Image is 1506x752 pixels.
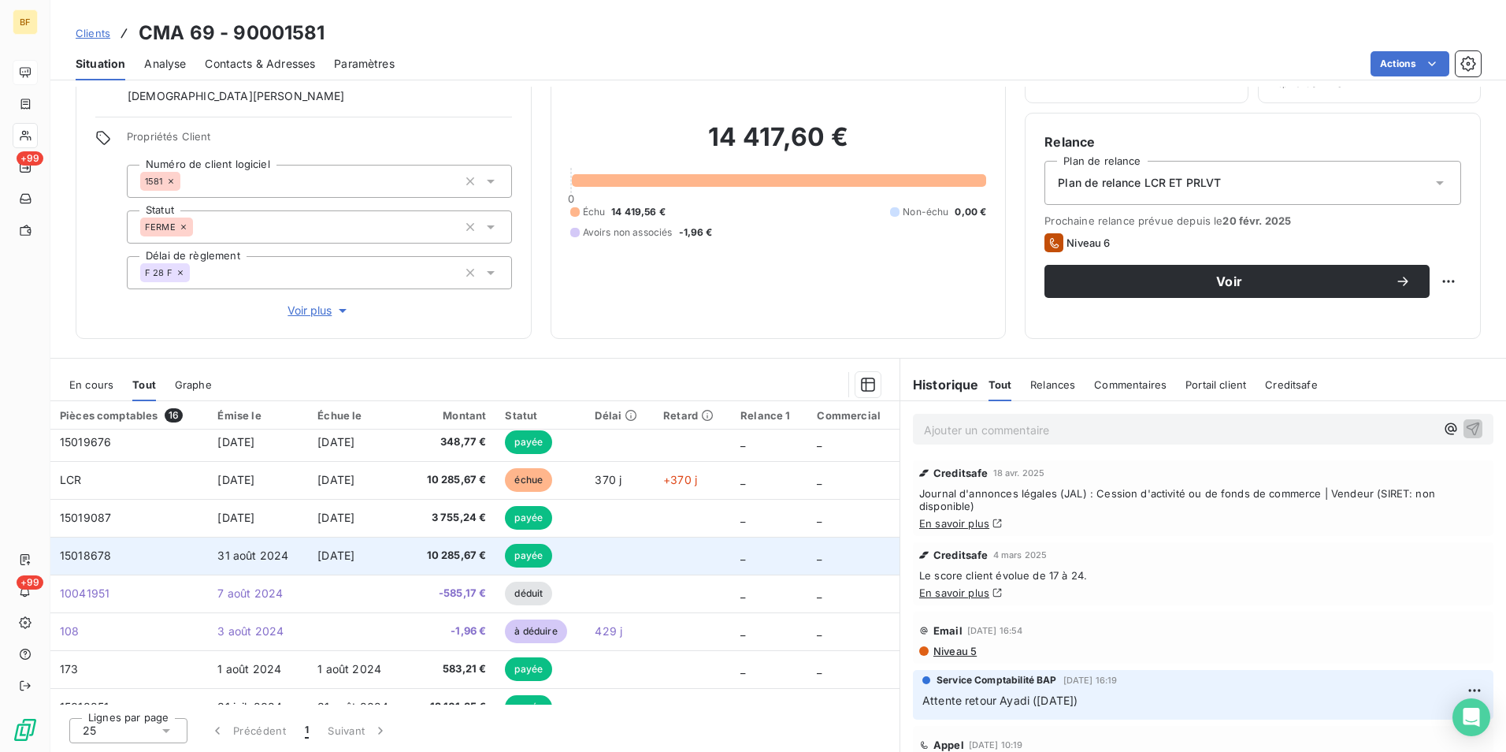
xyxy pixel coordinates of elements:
[144,56,186,72] span: Analyse
[505,468,552,492] span: échue
[595,624,622,638] span: 429 j
[1044,265,1430,298] button: Voir
[132,378,156,391] span: Tout
[679,225,713,240] span: -1,96 €
[1063,275,1395,288] span: Voir
[505,409,576,422] div: Statut
[817,549,822,562] span: _
[17,151,43,166] span: +99
[922,694,1078,707] span: Attente retour Ayadi ([DATE])
[217,549,288,562] span: 31 août 2024
[740,473,745,486] span: _
[740,700,745,713] span: _
[417,434,486,450] span: 348,77 €
[318,714,398,747] button: Suivant
[993,550,1048,560] span: 4 mars 2025
[175,378,212,391] span: Graphe
[17,575,43,590] span: +99
[60,662,78,676] span: 173
[817,662,822,676] span: _
[817,700,822,713] span: _
[317,473,354,486] span: [DATE]
[817,473,822,486] span: _
[417,624,486,639] span: -1,96 €
[993,468,1045,478] span: 18 avr. 2025
[417,510,486,526] span: 3 755,24 €
[937,673,1057,687] span: Service Comptabilité BAP
[663,473,697,486] span: +370 j
[127,130,512,152] span: Propriétés Client
[217,586,283,600] span: 7 août 2024
[933,467,989,479] span: Creditsafe
[919,517,989,530] a: En savoir plus
[60,700,109,713] span: 15018251
[76,27,110,39] span: Clients
[933,624,963,637] span: Email
[60,586,109,600] span: 10041951
[287,303,351,318] span: Voir plus
[505,657,552,681] span: payée
[13,717,38,743] img: Logo LeanPay
[740,662,745,676] span: _
[83,723,96,739] span: 25
[505,430,552,454] span: payée
[1063,676,1118,685] span: [DATE] 16:19
[69,378,113,391] span: En cours
[205,56,315,72] span: Contacts & Adresses
[217,435,254,449] span: [DATE]
[127,302,512,319] button: Voir plus
[919,586,989,599] a: En savoir plus
[570,121,987,169] h2: 14 417,60 €
[200,714,295,747] button: Précédent
[1185,378,1246,391] span: Portail client
[1371,51,1449,76] button: Actions
[317,549,354,562] span: [DATE]
[145,177,163,186] span: 1581
[505,695,552,719] span: payée
[13,9,38,35] div: BF
[317,700,388,713] span: 31 août 2024
[505,506,552,530] span: payée
[663,409,721,422] div: Retard
[1066,236,1110,249] span: Niveau 6
[217,473,254,486] span: [DATE]
[417,699,486,715] span: 12 101,35 €
[317,435,354,449] span: [DATE]
[217,624,284,638] span: 3 août 2024
[317,511,354,524] span: [DATE]
[295,714,318,747] button: 1
[217,662,281,676] span: 1 août 2024
[76,25,110,41] a: Clients
[568,192,574,205] span: 0
[1265,378,1318,391] span: Creditsafe
[595,473,621,486] span: 370 j
[817,409,890,422] div: Commercial
[1094,378,1167,391] span: Commentaires
[60,511,111,524] span: 15019087
[1044,214,1461,227] span: Prochaine relance prévue depuis le
[1058,175,1221,191] span: Plan de relance LCR ET PRLVT
[505,620,566,643] span: à déduire
[217,409,299,422] div: Émise le
[740,409,798,422] div: Relance 1
[60,624,79,638] span: 108
[417,548,486,564] span: 10 285,67 €
[932,645,977,657] span: Niveau 5
[417,409,486,422] div: Montant
[740,624,745,638] span: _
[989,378,1012,391] span: Tout
[1452,698,1490,736] div: Open Intercom Messenger
[955,205,986,219] span: 0,00 €
[145,268,172,277] span: F 28 F
[217,700,282,713] span: 31 juil. 2024
[740,549,745,562] span: _
[919,487,1487,512] span: Journal d'annonces légales (JAL) : Cession d'activité ou de fonds de commerce | Vendeur (SIRET: n...
[595,409,644,422] div: Délai
[180,174,193,188] input: Ajouter une valeur
[933,549,989,561] span: Creditsafe
[217,511,254,524] span: [DATE]
[817,511,822,524] span: _
[583,225,673,240] span: Avoirs non associés
[317,662,381,676] span: 1 août 2024
[505,544,552,568] span: payée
